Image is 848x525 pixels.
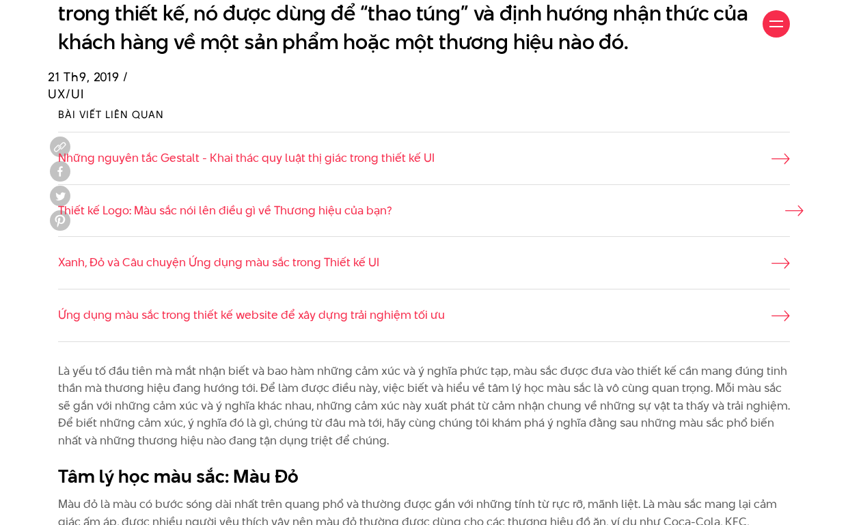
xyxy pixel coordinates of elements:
[58,464,299,489] b: Tâm lý học màu sắc: Màu Đỏ
[58,363,790,450] p: Là yếu tố đầu tiên mà mắt nhận biết và bao hàm những cảm xúc và ý nghĩa phức tạp, màu sắc được đư...
[58,254,790,272] a: Xanh, Đỏ và Câu chuyện Ứng dụng màu sắc trong Thiết kế UI
[58,150,790,167] a: Những nguyên tắc Gestalt - Khai thác quy luật thị giác trong thiết kế UI
[58,202,790,220] a: Thiết kế Logo: Màu sắc nói lên điều gì về Thương hiệu của bạn?
[58,307,790,324] a: Ứng dụng màu sắc trong thiết kế website để xây dựng trải nghiệm tối ưu
[58,107,790,122] h3: Bài viết liên quan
